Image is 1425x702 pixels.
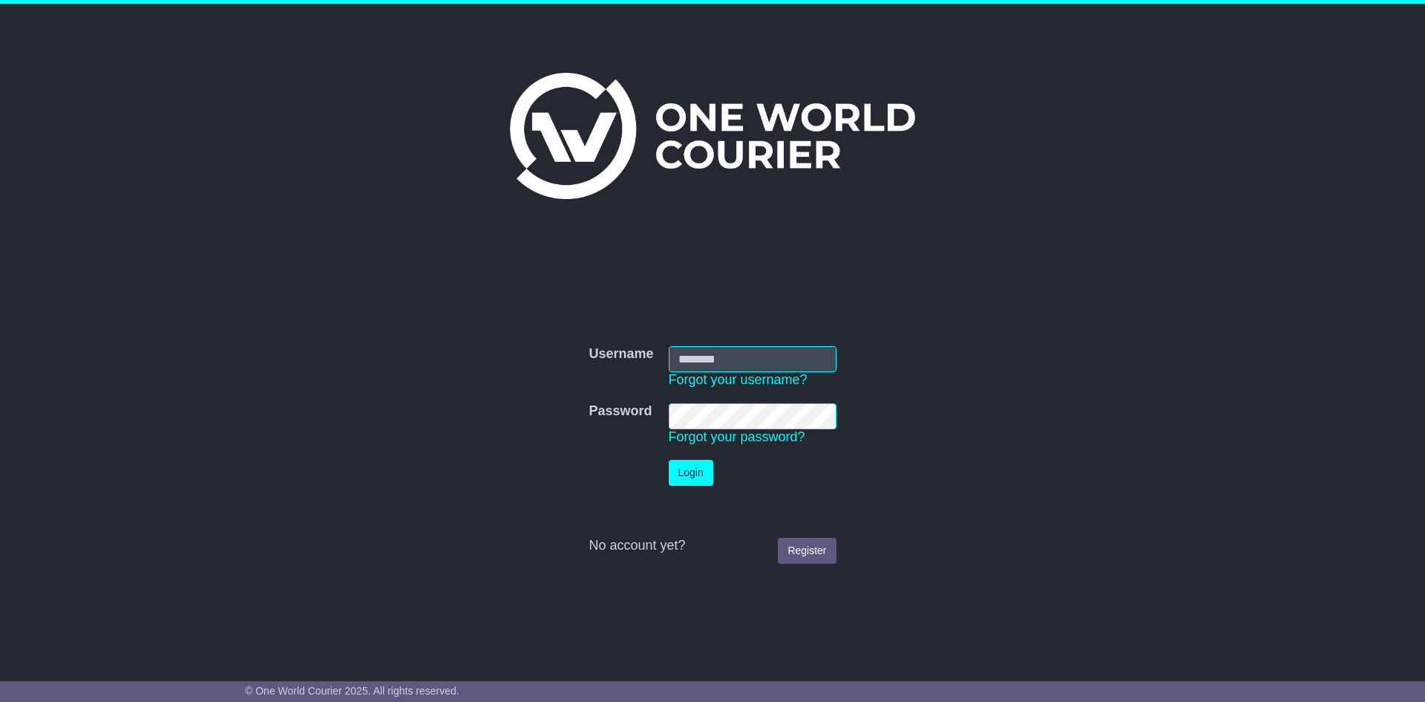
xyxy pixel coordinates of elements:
span: © One World Courier 2025. All rights reserved. [245,685,459,697]
div: No account yet? [589,538,836,554]
img: One World [510,73,915,199]
a: Register [778,538,836,564]
label: Password [589,403,652,420]
button: Login [669,460,713,486]
label: Username [589,346,653,363]
a: Forgot your username? [669,372,807,387]
a: Forgot your password? [669,429,805,444]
